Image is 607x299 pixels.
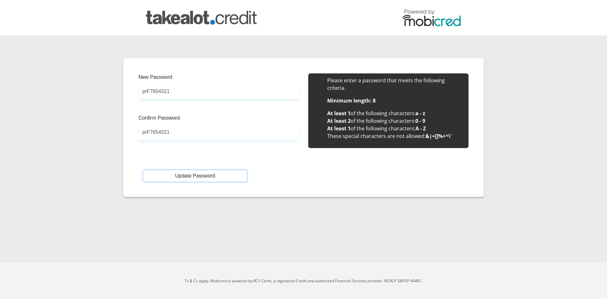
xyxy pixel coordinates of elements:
[327,110,351,117] b: At least 1
[327,77,462,92] li: Please enter a password that meets the following criteria.
[138,114,299,124] label: Confirm Password
[327,117,462,125] li: of the following characters:
[415,110,425,117] b: a - z
[327,125,462,132] li: of the following characters:
[146,11,257,25] img: takealot_credit logo
[327,132,462,140] li: These special characters are not allowed:
[327,117,351,124] b: At least 2
[415,117,425,124] b: 0 - 9
[415,125,426,132] b: A - Z
[426,133,452,140] b: &|=[]%+^\'
[138,73,299,84] label: New Password
[327,109,462,117] li: of the following characters:
[138,124,299,140] input: Confirm Password
[128,278,479,284] p: Ts & Cs apply. Mobicred is powered by RCS Cards, a registered Credit and authorized Financial Ser...
[402,9,461,26] img: powered by mobicred logo
[143,170,247,182] button: Update Password
[138,84,299,99] input: Enter new Password
[327,125,351,132] b: At least 1
[327,97,376,104] b: Minimum length: 8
